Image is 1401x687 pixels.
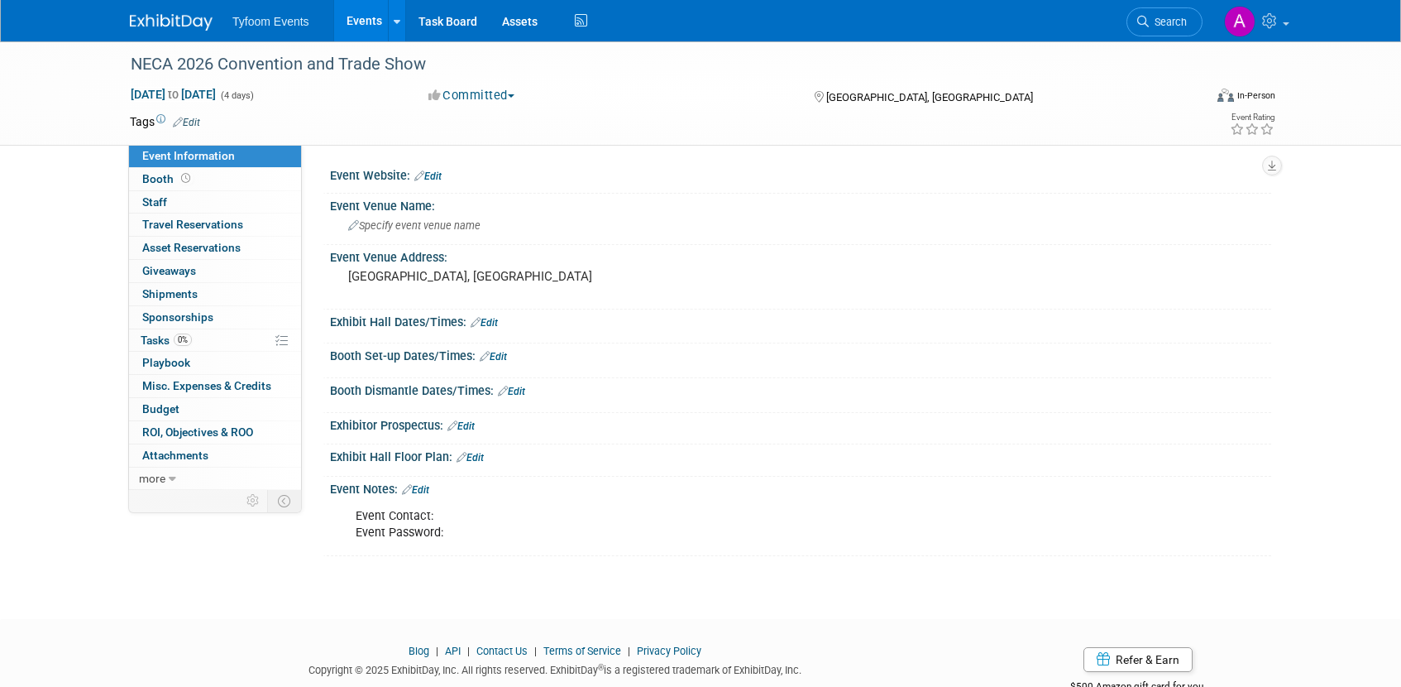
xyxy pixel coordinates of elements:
[414,171,442,182] a: Edit
[1149,16,1187,28] span: Search
[423,87,521,104] button: Committed
[624,645,634,657] span: |
[129,444,301,467] a: Attachments
[463,645,474,657] span: |
[543,645,621,657] a: Terms of Service
[348,269,704,284] pre: [GEOGRAPHIC_DATA], [GEOGRAPHIC_DATA]
[498,386,525,397] a: Edit
[129,421,301,444] a: ROI, Objectives & ROO
[129,168,301,190] a: Booth
[142,264,196,277] span: Giveaways
[480,351,507,363] a: Edit
[330,413,1271,435] div: Exhibitor Prospectus:
[165,88,181,101] span: to
[129,468,301,490] a: more
[142,425,253,439] span: ROI, Objectives & ROO
[330,343,1271,365] div: Booth Set-up Dates/Times:
[129,191,301,214] a: Staff
[330,163,1271,185] div: Event Website:
[330,194,1271,214] div: Event Venue Name:
[142,241,241,254] span: Asset Reservations
[130,659,980,678] div: Copyright © 2025 ExhibitDay, Inc. All rights reserved. ExhibitDay is a registered trademark of Ex...
[1236,89,1275,102] div: In-Person
[174,334,192,346] span: 0%
[530,645,541,657] span: |
[826,91,1033,103] span: [GEOGRAPHIC_DATA], [GEOGRAPHIC_DATA]
[344,500,1089,550] div: Event Contact: Event Password:
[268,490,302,512] td: Toggle Event Tabs
[129,260,301,282] a: Giveaways
[432,645,442,657] span: |
[130,87,217,102] span: [DATE] [DATE]
[330,378,1271,400] div: Booth Dismantle Dates/Times:
[129,329,301,352] a: Tasks0%
[142,402,179,416] span: Budget
[1083,647,1193,672] a: Refer & Earn
[129,145,301,167] a: Event Information
[142,195,167,209] span: Staff
[129,375,301,397] a: Misc. Expenses & Credits
[129,306,301,329] a: Sponsorships
[129,283,301,305] a: Shipments
[139,472,165,485] span: more
[348,219,481,232] span: Specify event venue name
[129,214,301,236] a: Travel Reservations
[129,398,301,420] a: Budget
[178,172,194,185] span: Booth not reserved yet
[330,444,1271,466] div: Exhibit Hall Floor Plan:
[125,50,1178,79] div: NECA 2026 Convention and Trade Show
[1224,6,1255,37] img: Angie Nichols
[141,334,192,347] span: Tasks
[471,317,498,329] a: Edit
[447,420,475,432] a: Edit
[1230,113,1274,122] div: Event Rating
[330,310,1271,331] div: Exhibit Hall Dates/Times:
[476,645,528,657] a: Contact Us
[173,117,200,128] a: Edit
[219,90,254,101] span: (4 days)
[142,218,243,231] span: Travel Reservations
[330,477,1271,498] div: Event Notes:
[1105,86,1275,111] div: Event Format
[598,663,604,672] sup: ®
[142,149,235,162] span: Event Information
[402,484,429,496] a: Edit
[637,645,701,657] a: Privacy Policy
[142,356,190,369] span: Playbook
[129,352,301,374] a: Playbook
[445,645,461,657] a: API
[142,379,271,392] span: Misc. Expenses & Credits
[232,15,309,28] span: Tyfoom Events
[142,172,194,185] span: Booth
[1126,7,1203,36] a: Search
[239,490,268,512] td: Personalize Event Tab Strip
[1217,89,1234,102] img: Format-Inperson.png
[129,237,301,259] a: Asset Reservations
[330,245,1271,266] div: Event Venue Address:
[130,113,200,130] td: Tags
[142,287,198,300] span: Shipments
[130,14,213,31] img: ExhibitDay
[142,449,208,462] span: Attachments
[457,452,484,464] a: Edit
[409,645,429,657] a: Blog
[142,310,213,324] span: Sponsorships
